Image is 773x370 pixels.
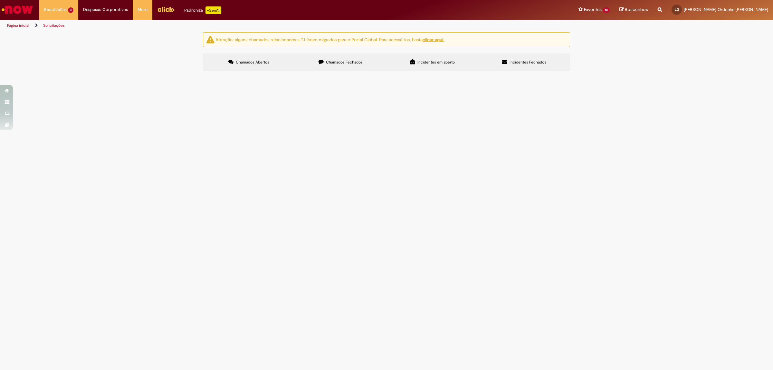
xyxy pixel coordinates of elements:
div: Padroniza [184,6,221,14]
a: Solicitações [43,23,65,28]
img: click_logo_yellow_360x200.png [157,5,175,14]
a: clicar aqui. [423,36,444,42]
ng-bind-html: Atenção: alguns chamados relacionados a T.I foram migrados para o Portal Global. Para acessá-los,... [215,36,444,42]
span: Requisições [44,6,67,13]
span: Incidentes em aberto [417,60,455,65]
img: ServiceNow [1,3,34,16]
span: Rascunhos [625,6,648,13]
span: LG [675,7,679,12]
span: More [138,6,148,13]
span: 3 [68,7,73,13]
span: 10 [603,7,610,13]
a: Página inicial [7,23,29,28]
span: Despesas Corporativas [83,6,128,13]
span: Chamados Fechados [326,60,363,65]
span: Chamados Abertos [236,60,269,65]
p: +GenAi [205,6,221,14]
ul: Trilhas de página [5,20,511,32]
span: Favoritos [584,6,602,13]
span: Incidentes Fechados [510,60,546,65]
span: [PERSON_NAME] Ordonhe [PERSON_NAME] [684,7,768,12]
a: Rascunhos [619,7,648,13]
